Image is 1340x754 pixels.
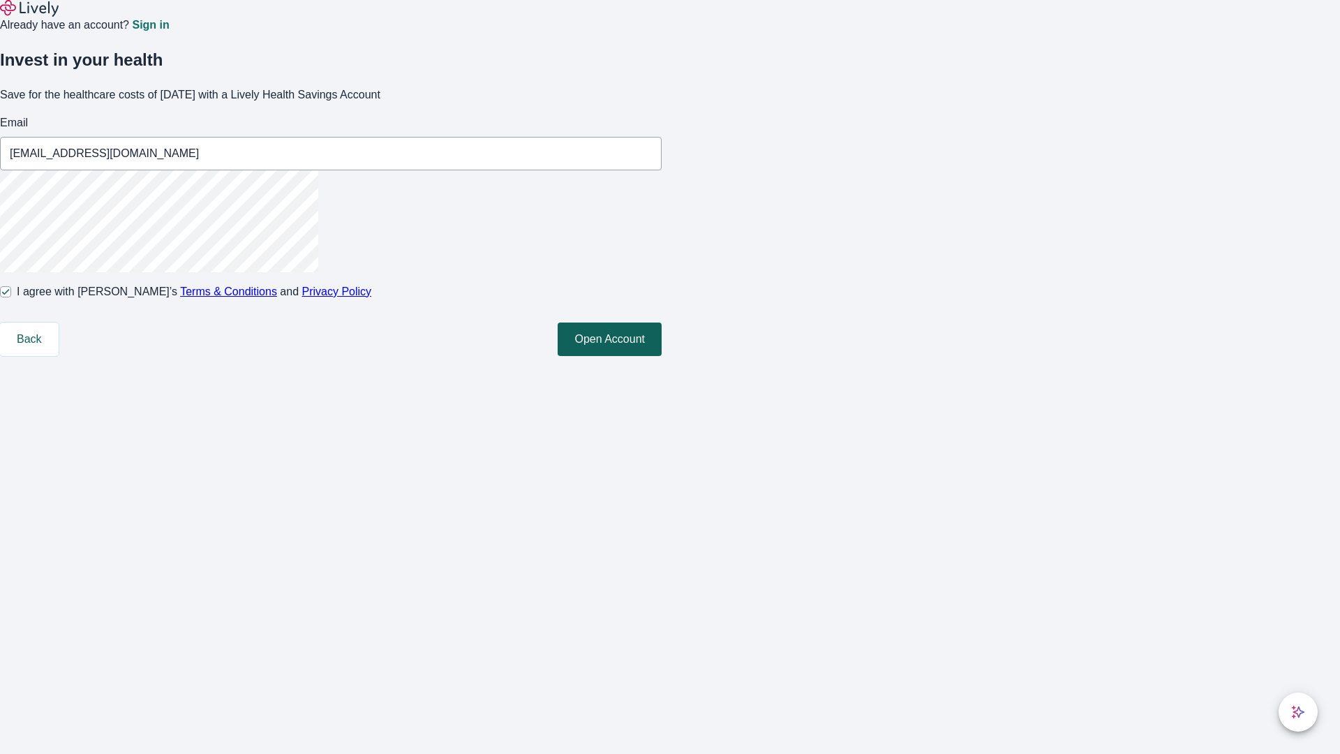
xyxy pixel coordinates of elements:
button: chat [1279,693,1318,732]
a: Terms & Conditions [180,286,277,297]
a: Privacy Policy [302,286,372,297]
a: Sign in [132,20,169,31]
span: I agree with [PERSON_NAME]’s and [17,283,371,300]
svg: Lively AI Assistant [1291,705,1305,719]
button: Open Account [558,323,662,356]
